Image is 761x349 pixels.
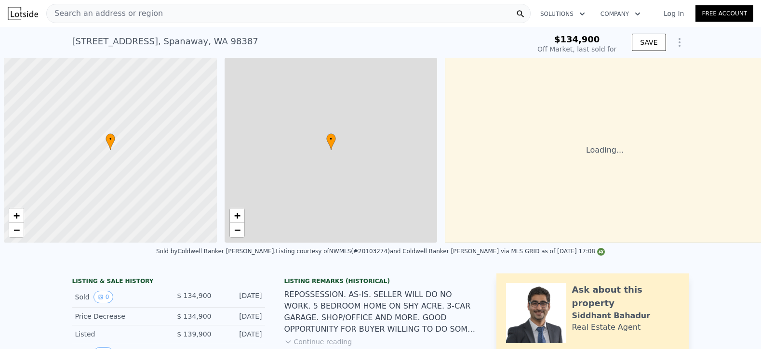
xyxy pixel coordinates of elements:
a: Free Account [695,5,753,22]
span: − [13,224,20,236]
div: Ask about this property [572,283,680,310]
div: • [106,133,115,150]
div: Listing courtesy of NWMLS (#20103274) and Coldwell Banker [PERSON_NAME] via MLS GRID as of [DATE]... [276,248,605,255]
div: [DATE] [219,291,262,303]
a: Zoom in [230,208,244,223]
div: Listed [75,329,161,339]
div: • [326,133,336,150]
span: + [13,209,20,221]
div: [DATE] [219,329,262,339]
img: NWMLS Logo [597,248,605,256]
button: Continue reading [284,337,352,347]
a: Zoom out [9,223,24,237]
div: [DATE] [219,311,262,321]
span: $ 134,900 [177,312,211,320]
div: Sold [75,291,161,303]
div: Price Decrease [75,311,161,321]
button: Solutions [533,5,593,23]
button: Show Options [670,33,689,52]
span: • [326,135,336,143]
span: $ 139,900 [177,330,211,338]
div: Off Market, last sold for [537,44,616,54]
div: Listing Remarks (Historical) [284,277,477,285]
span: • [106,135,115,143]
div: Siddhant Bahadur [572,310,651,322]
button: Company [593,5,648,23]
span: Search an address or region [47,8,163,19]
img: Lotside [8,7,38,20]
a: Zoom out [230,223,244,237]
a: Zoom in [9,208,24,223]
span: $134,900 [554,34,600,44]
button: View historical data [93,291,114,303]
div: [STREET_ADDRESS] , Spanaway , WA 98387 [72,35,258,48]
div: Real Estate Agent [572,322,641,333]
div: REPOSSESSION. AS-IS. SELLER WILL DO NO WORK. 5 BEDROOM HOME ON SHY ACRE. 3-CAR GARAGE. SHOP/OFFIC... [284,289,477,335]
button: SAVE [632,34,666,51]
span: − [234,224,240,236]
div: Sold by Coldwell Banker [PERSON_NAME] . [156,248,276,255]
div: LISTING & SALE HISTORY [72,277,265,287]
a: Log In [652,9,695,18]
span: $ 134,900 [177,292,211,299]
span: + [234,209,240,221]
